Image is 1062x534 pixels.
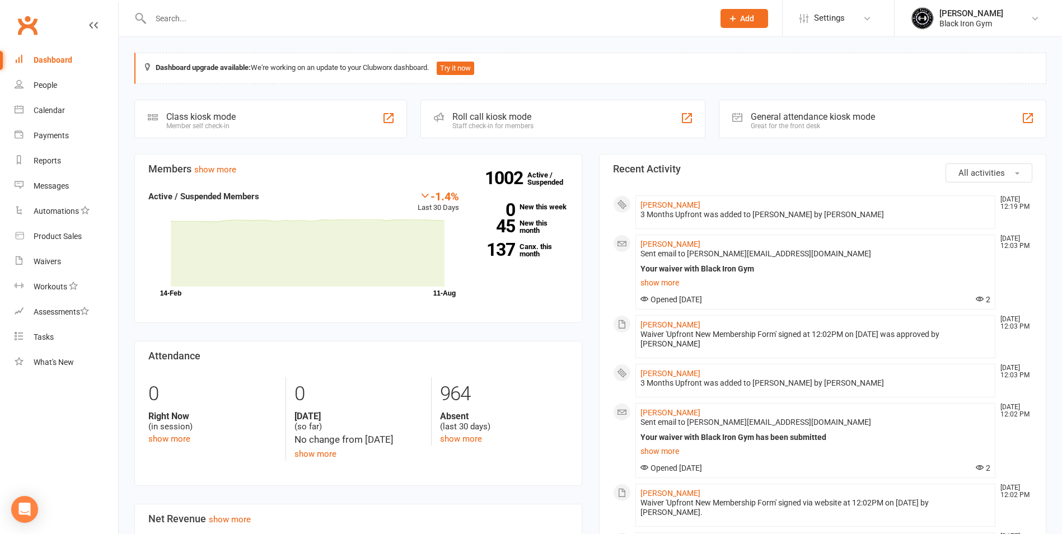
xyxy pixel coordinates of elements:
div: Last 30 Days [418,190,459,214]
a: show more [209,514,251,524]
a: Automations [15,199,118,224]
a: [PERSON_NAME] [640,320,700,329]
div: Staff check-in for members [452,122,534,130]
h3: Members [148,163,568,175]
div: 0 [294,377,423,411]
div: -1.4% [418,190,459,202]
span: 2 [976,463,990,472]
div: Workouts [34,282,67,291]
strong: 0 [476,202,515,218]
button: All activities [946,163,1032,182]
a: [PERSON_NAME] [640,489,700,498]
a: show more [194,165,236,175]
div: Tasks [34,332,54,341]
div: Automations [34,207,79,216]
div: Reports [34,156,61,165]
a: [PERSON_NAME] [640,408,700,417]
div: Waiver 'Upfront New Membership Form' signed via website at 12:02PM on [DATE] by [PERSON_NAME]. [640,498,991,517]
strong: Absent [440,411,568,421]
input: Search... [147,11,706,26]
div: Open Intercom Messenger [11,496,38,523]
span: Opened [DATE] [640,463,702,472]
a: Waivers [15,249,118,274]
div: What's New [34,358,74,367]
a: [PERSON_NAME] [640,200,700,209]
strong: [DATE] [294,411,423,421]
div: (in session) [148,411,277,432]
strong: Right Now [148,411,277,421]
a: What's New [15,350,118,375]
a: Assessments [15,299,118,325]
time: [DATE] 12:02 PM [995,484,1032,499]
div: Waivers [34,257,61,266]
div: [PERSON_NAME] [939,8,1003,18]
a: show more [440,434,482,444]
div: (so far) [294,411,423,432]
a: 137Canx. this month [476,243,568,257]
div: Product Sales [34,232,82,241]
a: Reports [15,148,118,174]
a: show more [148,434,190,444]
a: Payments [15,123,118,148]
strong: Active / Suspended Members [148,191,259,202]
div: Roll call kiosk mode [452,111,534,122]
a: 45New this month [476,219,568,234]
div: People [34,81,57,90]
div: 3 Months Upfront was added to [PERSON_NAME] by [PERSON_NAME] [640,378,991,388]
div: We're working on an update to your Clubworx dashboard. [134,53,1046,84]
div: 3 Months Upfront was added to [PERSON_NAME] by [PERSON_NAME] [640,210,991,219]
strong: Dashboard upgrade available: [156,63,251,72]
button: Add [721,9,768,28]
a: 0New this week [476,203,568,210]
div: Black Iron Gym [939,18,1003,29]
div: Payments [34,131,69,140]
a: show more [294,449,336,459]
a: Messages [15,174,118,199]
div: Class kiosk mode [166,111,236,122]
div: Your waiver with Black Iron Gym has been submitted [640,433,991,442]
div: Messages [34,181,69,190]
div: Waiver 'Upfront New Membership Form' signed at 12:02PM on [DATE] was approved by [PERSON_NAME] [640,330,991,349]
a: Dashboard [15,48,118,73]
a: Tasks [15,325,118,350]
a: show more [640,443,991,459]
span: Opened [DATE] [640,295,702,304]
a: 1002Active / Suspended [527,163,577,194]
span: Sent email to [PERSON_NAME][EMAIL_ADDRESS][DOMAIN_NAME] [640,249,871,258]
time: [DATE] 12:03 PM [995,316,1032,330]
span: 2 [976,295,990,304]
div: Dashboard [34,55,72,64]
a: Calendar [15,98,118,123]
div: (last 30 days) [440,411,568,432]
h3: Recent Activity [613,163,1033,175]
time: [DATE] 12:19 PM [995,196,1032,210]
h3: Attendance [148,350,568,362]
div: Great for the front desk [751,122,875,130]
time: [DATE] 12:03 PM [995,235,1032,250]
div: Assessments [34,307,89,316]
strong: 1002 [485,170,527,186]
button: Try it now [437,62,474,75]
strong: 45 [476,218,515,235]
span: Settings [814,6,845,31]
div: 0 [148,377,277,411]
time: [DATE] 12:02 PM [995,404,1032,418]
a: Product Sales [15,224,118,249]
a: [PERSON_NAME] [640,369,700,378]
a: Clubworx [13,11,41,39]
div: Calendar [34,106,65,115]
a: People [15,73,118,98]
div: Your waiver with Black Iron Gym [640,264,991,274]
span: Add [740,14,754,23]
span: Sent email to [PERSON_NAME][EMAIL_ADDRESS][DOMAIN_NAME] [640,418,871,427]
div: General attendance kiosk mode [751,111,875,122]
a: show more [640,275,991,291]
div: 964 [440,377,568,411]
img: thumb_image1623296242.png [911,7,934,30]
strong: 137 [476,241,515,258]
a: Workouts [15,274,118,299]
h3: Net Revenue [148,513,568,524]
span: All activities [958,168,1005,178]
a: [PERSON_NAME] [640,240,700,249]
div: No change from [DATE] [294,432,423,447]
